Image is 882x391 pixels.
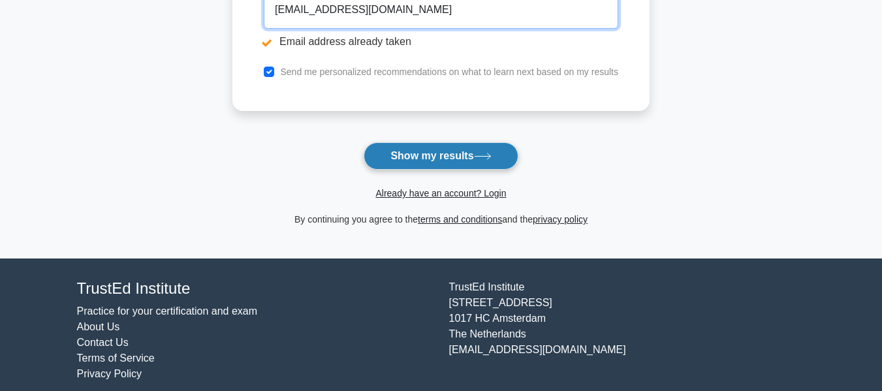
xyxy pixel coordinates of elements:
[77,279,433,298] h4: TrustEd Institute
[418,214,502,225] a: terms and conditions
[77,352,155,364] a: Terms of Service
[77,337,129,348] a: Contact Us
[77,321,120,332] a: About Us
[280,67,618,77] label: Send me personalized recommendations on what to learn next based on my results
[441,279,813,382] div: TrustEd Institute [STREET_ADDRESS] 1017 HC Amsterdam The Netherlands [EMAIL_ADDRESS][DOMAIN_NAME]
[77,305,258,317] a: Practice for your certification and exam
[364,142,518,170] button: Show my results
[533,214,588,225] a: privacy policy
[264,34,618,50] li: Email address already taken
[225,211,657,227] div: By continuing you agree to the and the
[375,188,506,198] a: Already have an account? Login
[77,368,142,379] a: Privacy Policy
